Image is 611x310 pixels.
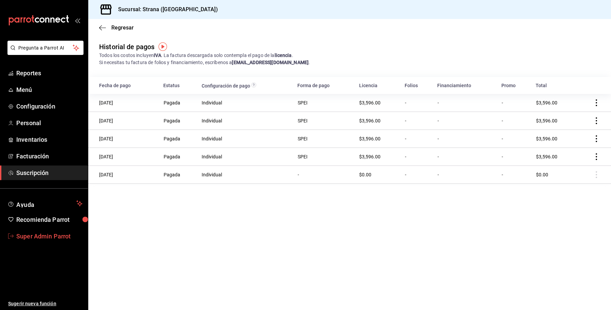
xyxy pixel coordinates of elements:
[111,24,134,31] span: Regresar
[593,135,600,142] button: actions
[159,130,198,148] td: Pagada
[88,130,159,148] td: [DATE]
[88,112,159,130] td: [DATE]
[18,44,73,52] span: Pregunta a Parrot AI
[198,166,293,184] td: Individual
[198,112,293,130] td: Individual
[198,77,293,94] th: Configuración de pago
[401,94,433,112] td: -
[401,130,433,148] td: -
[88,77,159,94] th: Fecha de pago
[293,148,355,166] td: SPEI
[159,166,198,184] td: Pagada
[355,77,401,94] th: Licencia
[99,24,134,31] button: Regresar
[16,69,82,78] span: Reportes
[16,215,82,224] span: Recomienda Parrot
[293,94,355,112] td: SPEI
[275,53,292,58] strong: licencia
[593,99,600,106] button: actions
[359,136,381,141] span: $3,596.00
[293,77,355,94] th: Forma de pago
[433,77,497,94] th: Financiamiento
[159,42,167,51] img: Tooltip marker
[113,5,218,14] h3: Sucursal: Strana ([GEOGRAPHIC_DATA])
[99,42,154,52] div: Historial de pagos
[497,112,532,130] td: -
[99,52,600,66] div: Todos los costos incluyen . La factura descargada solo contempla el pago de la . Si necesitas tu ...
[16,135,82,144] span: Inventarios
[532,77,577,94] th: Total
[401,112,433,130] td: -
[159,148,198,166] td: Pagada
[359,100,381,105] span: $3,596.00
[359,172,371,177] span: $0.00
[433,166,497,184] td: -
[497,166,532,184] td: -
[433,148,497,166] td: -
[536,154,557,159] span: $3,596.00
[16,85,82,94] span: Menú
[593,153,600,160] button: actions
[593,117,600,124] button: actions
[88,148,159,166] td: [DATE]
[536,136,557,141] span: $3,596.00
[88,166,159,184] td: [DATE]
[198,130,293,148] td: Individual
[401,148,433,166] td: -
[16,168,82,177] span: Suscripción
[497,130,532,148] td: -
[433,112,497,130] td: -
[159,94,198,112] td: Pagada
[497,148,532,166] td: -
[251,83,256,89] span: Si el pago de la suscripción es agrupado con todas las sucursales, será denominado como Multisucu...
[16,102,82,111] span: Configuración
[154,53,161,58] strong: IVA
[88,94,159,112] td: [DATE]
[7,41,84,55] button: Pregunta a Parrot AI
[198,148,293,166] td: Individual
[536,100,557,105] span: $3,596.00
[16,199,74,208] span: Ayuda
[536,172,548,177] span: $0.00
[433,94,497,112] td: -
[497,94,532,112] td: -
[159,77,198,94] th: Estatus
[293,112,355,130] td: SPEI
[75,18,80,23] button: open_drawer_menu
[16,118,82,128] span: Personal
[5,49,84,56] a: Pregunta a Parrot AI
[536,118,557,123] span: $3,596.00
[8,300,82,307] span: Sugerir nueva función
[359,154,381,159] span: $3,596.00
[16,152,82,161] span: Facturación
[198,94,293,112] td: Individual
[497,77,532,94] th: Promo
[159,112,198,130] td: Pagada
[293,166,355,184] td: -
[433,130,497,148] td: -
[16,232,82,241] span: Super Admin Parrot
[401,166,433,184] td: -
[401,77,433,94] th: Folios
[359,118,381,123] span: $3,596.00
[232,60,309,65] strong: [EMAIL_ADDRESS][DOMAIN_NAME]
[293,130,355,148] td: SPEI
